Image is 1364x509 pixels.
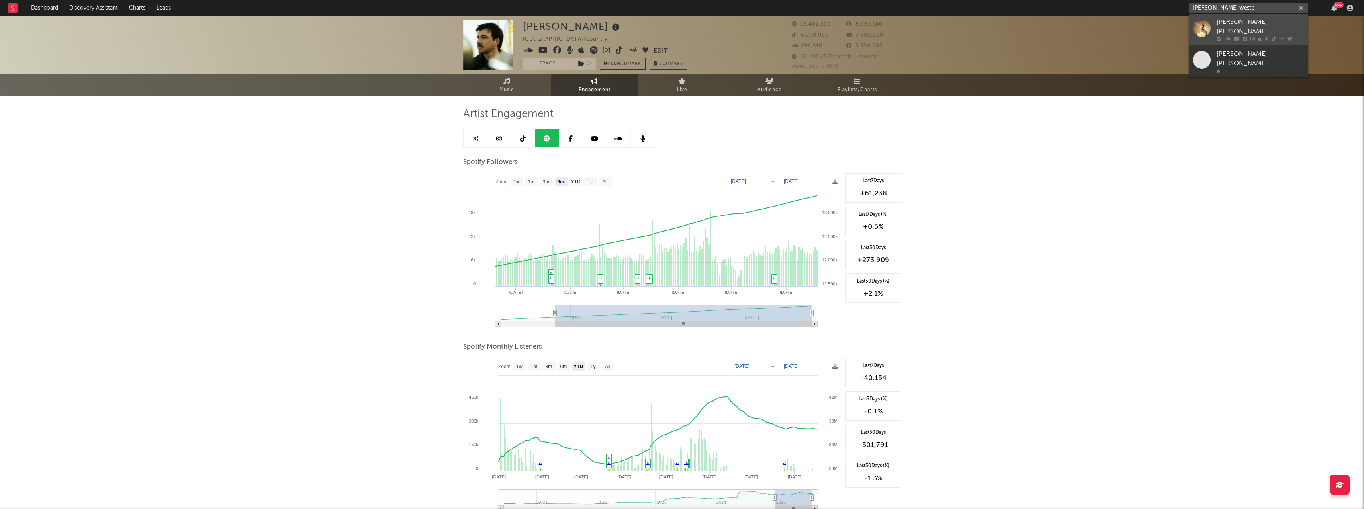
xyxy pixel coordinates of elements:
[1217,49,1304,68] div: [PERSON_NAME] [PERSON_NAME]
[770,363,775,369] text: →
[573,364,583,369] text: YTD
[468,234,476,239] text: 12k
[647,275,650,280] a: ♫
[600,58,646,70] a: Benchmark
[605,364,610,369] text: All
[1331,5,1337,11] button: 99+
[1189,14,1308,45] a: [PERSON_NAME] [PERSON_NAME]
[523,35,616,44] div: [GEOGRAPHIC_DATA] | Country
[684,460,687,465] a: ♫
[822,281,838,286] text: 11 500k
[792,43,822,49] span: 296,518
[850,474,897,483] div: -1.3 %
[850,362,897,369] div: Last 7 Days
[659,62,683,66] span: Summary
[469,419,478,423] text: 300k
[509,290,523,294] text: [DATE]
[792,64,838,69] span: Jump Score: 55.9
[573,58,596,70] span: ( 1 )
[463,342,542,352] span: Spotify Monthly Listeners
[685,460,689,465] a: ♫
[850,289,897,298] div: +2.1 %
[838,85,877,95] span: Playlists/Charts
[677,85,687,95] span: Live
[1217,18,1304,37] div: [PERSON_NAME] [PERSON_NAME]
[523,58,573,70] button: Track
[564,290,577,294] text: [DATE]
[1189,45,1308,77] a: [PERSON_NAME] [PERSON_NAME]
[784,179,799,184] text: [DATE]
[829,395,837,400] text: 42M
[498,364,511,369] text: Zoom
[607,460,611,465] a: ♫
[516,364,523,369] text: 1w
[463,74,551,96] a: Music
[850,244,897,252] div: Last 30 Days
[550,271,553,275] a: ♫
[587,179,593,185] text: 1y
[850,373,897,383] div: -40,154
[792,22,831,27] span: 13,402,300
[757,85,782,95] span: Audience
[602,179,607,185] text: All
[850,462,897,470] div: Last 30 Days (%)
[476,466,478,471] text: 0
[473,281,475,286] text: 0
[784,363,799,369] text: [DATE]
[846,33,883,38] span: 3,680,000
[850,189,897,198] div: +61,238
[822,257,838,262] text: 12 000k
[792,33,829,38] span: 6,200,000
[611,59,641,69] span: Benchmark
[468,210,476,215] text: 18k
[471,257,476,262] text: 6k
[850,255,897,265] div: +273,909
[773,275,776,280] a: ♫
[463,109,554,119] span: Artist Engagement
[590,364,595,369] text: 1y
[850,278,897,285] div: Last 30 Days (%)
[725,290,739,294] text: [DATE]
[731,179,746,184] text: [DATE]
[648,275,652,280] a: ♫
[469,442,478,447] text: 150k
[513,179,520,185] text: 1w
[850,177,897,185] div: Last 7 Days
[539,460,542,465] a: ♫
[1334,2,1344,8] div: 99 +
[551,74,638,96] a: Engagement
[535,474,549,479] text: [DATE]
[850,211,897,218] div: Last 7 Days (%)
[703,474,716,479] text: [DATE]
[1189,3,1308,13] input: Search for artists
[650,58,687,70] button: Summary
[579,85,611,95] span: Engagement
[571,179,580,185] text: YTD
[850,396,897,403] div: Last 7 Days (%)
[850,222,897,232] div: +0.5 %
[573,58,596,70] button: (1)
[463,158,518,167] span: Spotify Followers
[829,466,837,471] text: 33M
[787,474,801,479] text: [DATE]
[829,419,837,423] text: 39M
[469,395,478,400] text: 450k
[616,290,630,294] text: [DATE]
[654,46,668,56] button: Edit
[783,460,786,465] a: ♫
[850,440,897,450] div: -501,791
[550,275,553,280] a: ♫
[646,460,650,465] a: ♫
[636,275,639,280] a: ♫
[599,275,602,280] a: ♫
[528,179,534,185] text: 1m
[846,22,883,27] span: 8,963,140
[560,364,567,369] text: 6m
[779,290,793,294] text: [DATE]
[792,54,879,59] span: 38,243,257 Monthly Listeners
[676,460,679,465] a: ♫
[492,474,506,479] text: [DATE]
[850,429,897,436] div: Last 30 Days
[542,179,549,185] text: 3m
[671,290,685,294] text: [DATE]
